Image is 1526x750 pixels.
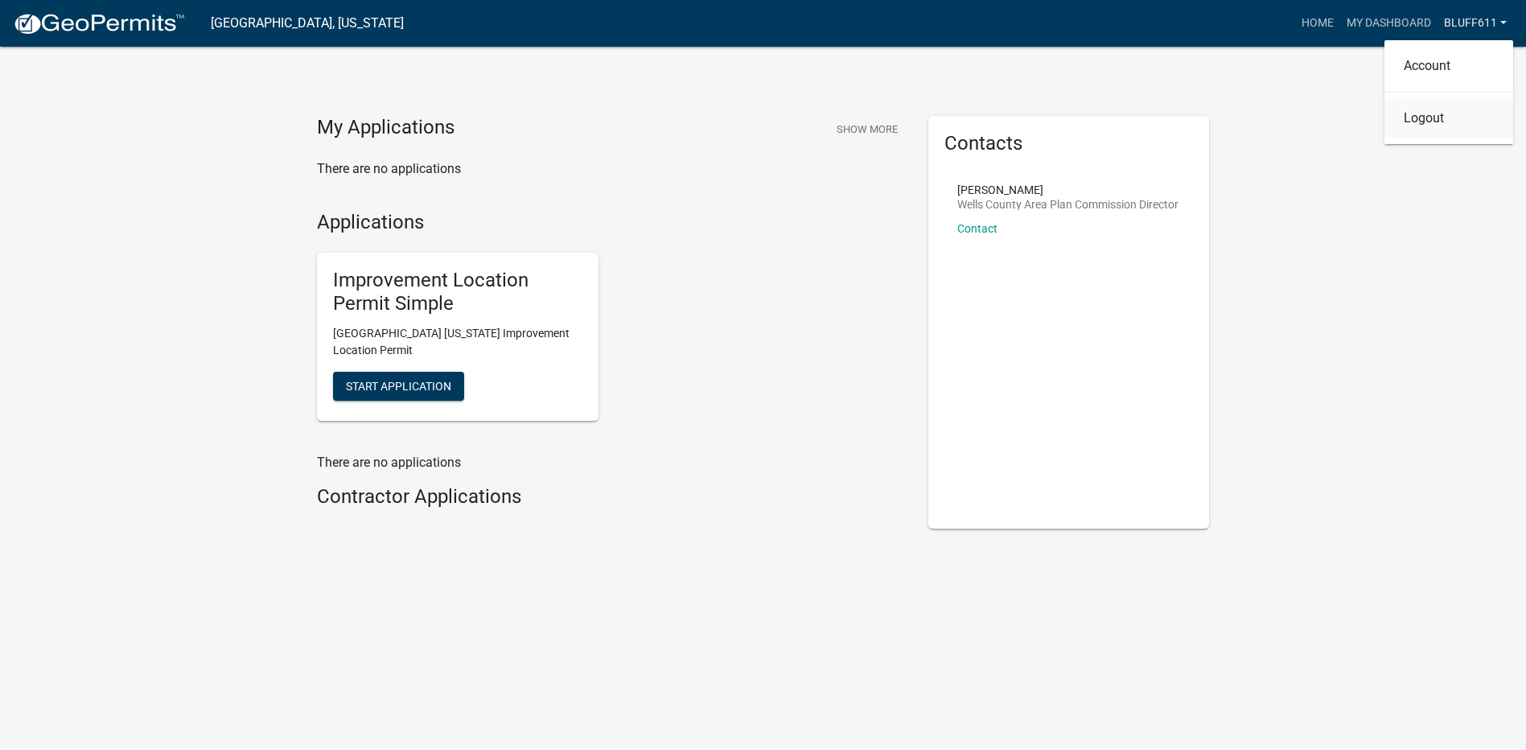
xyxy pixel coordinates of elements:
[211,10,404,37] a: [GEOGRAPHIC_DATA], [US_STATE]
[317,485,904,515] wm-workflow-list-section: Contractor Applications
[317,485,904,509] h4: Contractor Applications
[957,184,1178,196] p: [PERSON_NAME]
[317,453,904,472] p: There are no applications
[346,379,451,392] span: Start Application
[333,372,464,401] button: Start Application
[1438,8,1513,39] a: Bluff611
[1340,8,1438,39] a: My Dashboard
[944,132,1194,155] h5: Contacts
[317,211,904,234] h4: Applications
[1384,47,1513,85] a: Account
[333,325,582,359] p: [GEOGRAPHIC_DATA] [US_STATE] Improvement Location Permit
[333,269,582,315] h5: Improvement Location Permit Simple
[317,159,904,179] p: There are no applications
[1384,99,1513,138] a: Logout
[1295,8,1340,39] a: Home
[830,116,904,142] button: Show More
[957,199,1178,210] p: Wells County Area Plan Commission Director
[1384,40,1513,144] div: Bluff611
[317,211,904,434] wm-workflow-list-section: Applications
[317,116,455,140] h4: My Applications
[957,222,997,235] a: Contact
